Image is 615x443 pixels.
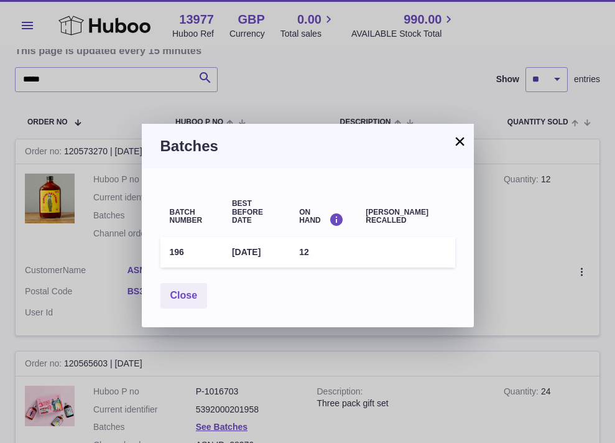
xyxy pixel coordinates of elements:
td: [DATE] [223,237,290,268]
td: 12 [290,237,356,268]
div: [PERSON_NAME] recalled [366,208,445,225]
button: × [453,134,468,149]
div: Batch number [170,208,213,225]
div: Best before date [232,200,280,225]
div: On Hand [299,208,347,225]
td: 196 [160,237,223,268]
h3: Batches [160,136,455,156]
button: Close [160,283,208,309]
